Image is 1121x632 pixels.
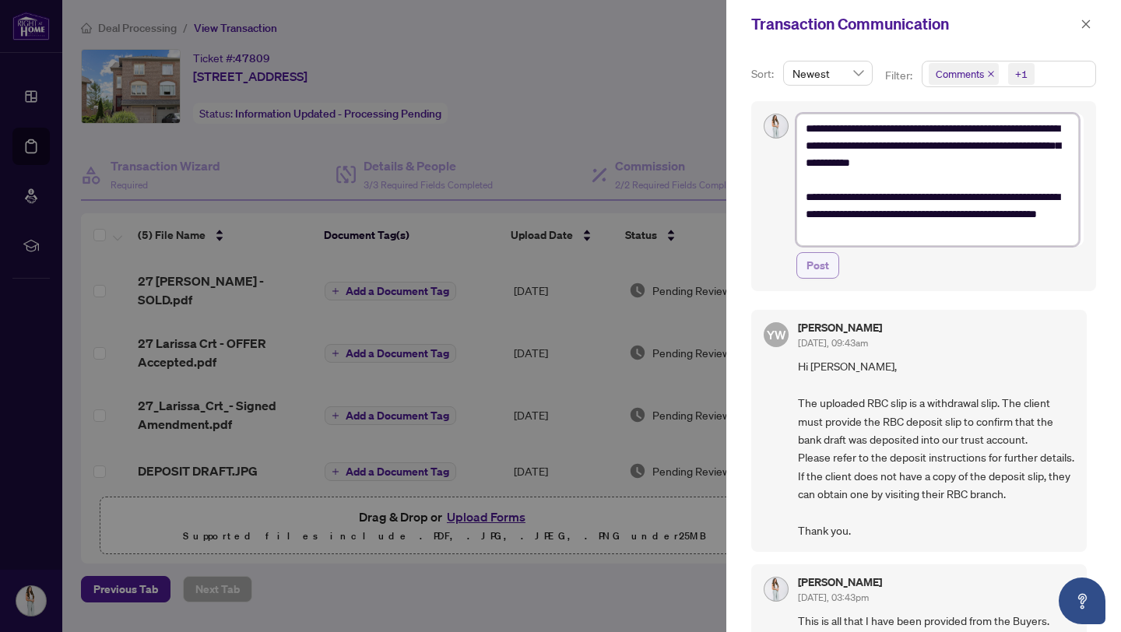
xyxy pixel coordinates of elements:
[751,65,777,83] p: Sort:
[1081,19,1091,30] span: close
[987,70,995,78] span: close
[798,612,1074,630] span: This is all that I have been provided from the Buyers.
[885,67,915,84] p: Filter:
[929,63,999,85] span: Comments
[1059,578,1105,624] button: Open asap
[1015,66,1028,82] div: +1
[792,61,863,85] span: Newest
[764,578,788,601] img: Profile Icon
[798,577,882,588] h5: [PERSON_NAME]
[806,253,829,278] span: Post
[798,592,869,603] span: [DATE], 03:43pm
[798,357,1074,539] span: Hi [PERSON_NAME], The uploaded RBC slip is a withdrawal slip. The client must provide the RBC dep...
[796,252,839,279] button: Post
[767,325,786,344] span: YW
[751,12,1076,36] div: Transaction Communication
[936,66,984,82] span: Comments
[798,337,868,349] span: [DATE], 09:43am
[798,322,882,333] h5: [PERSON_NAME]
[764,114,788,138] img: Profile Icon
